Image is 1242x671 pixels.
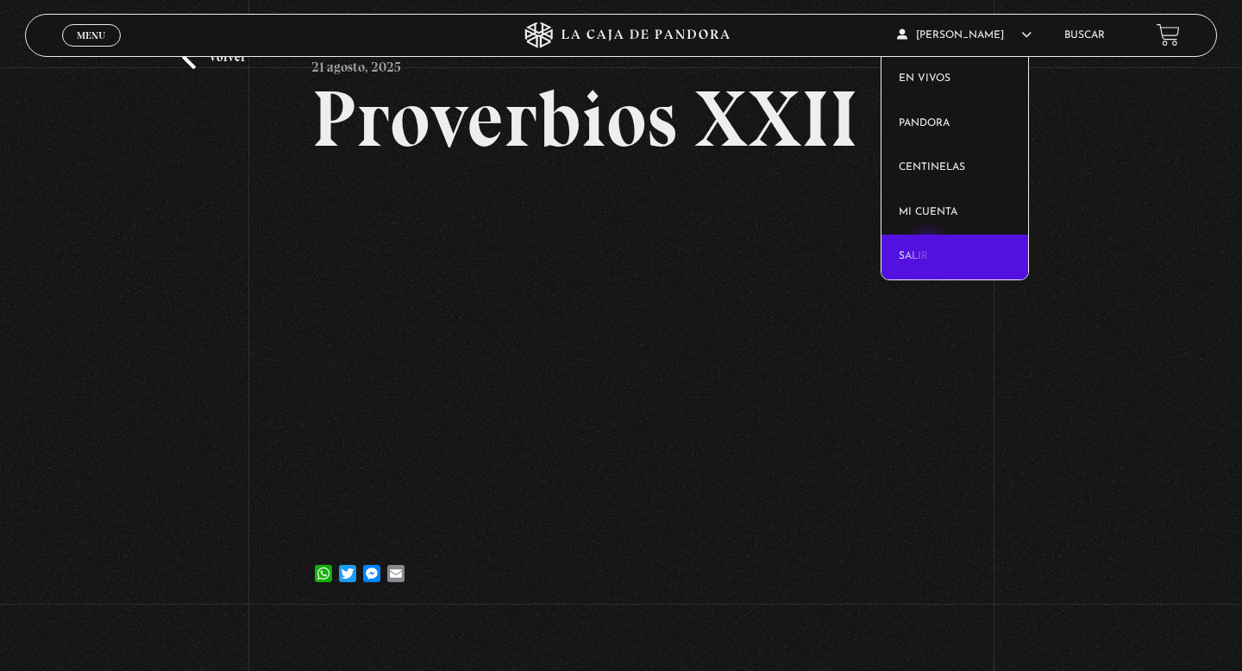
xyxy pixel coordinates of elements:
[881,102,1029,147] a: Pandora
[881,57,1029,102] a: En vivos
[1064,30,1105,41] a: Buscar
[311,79,931,159] h2: Proverbios XXII
[77,30,105,41] span: Menu
[1157,23,1180,47] a: View your shopping cart
[336,548,360,582] a: Twitter
[72,44,112,56] span: Cerrar
[311,185,931,533] iframe: Dailymotion video player – CENTINELAS 23-7 - PROVERIOS 22
[881,191,1029,235] a: Mi cuenta
[897,30,1032,41] span: [PERSON_NAME]
[881,235,1029,279] a: Salir
[311,46,401,80] p: 21 agosto, 2025
[881,146,1029,191] a: Centinelas
[360,548,384,582] a: Messenger
[311,548,336,582] a: WhatsApp
[384,548,408,582] a: Email
[182,46,246,69] a: Volver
